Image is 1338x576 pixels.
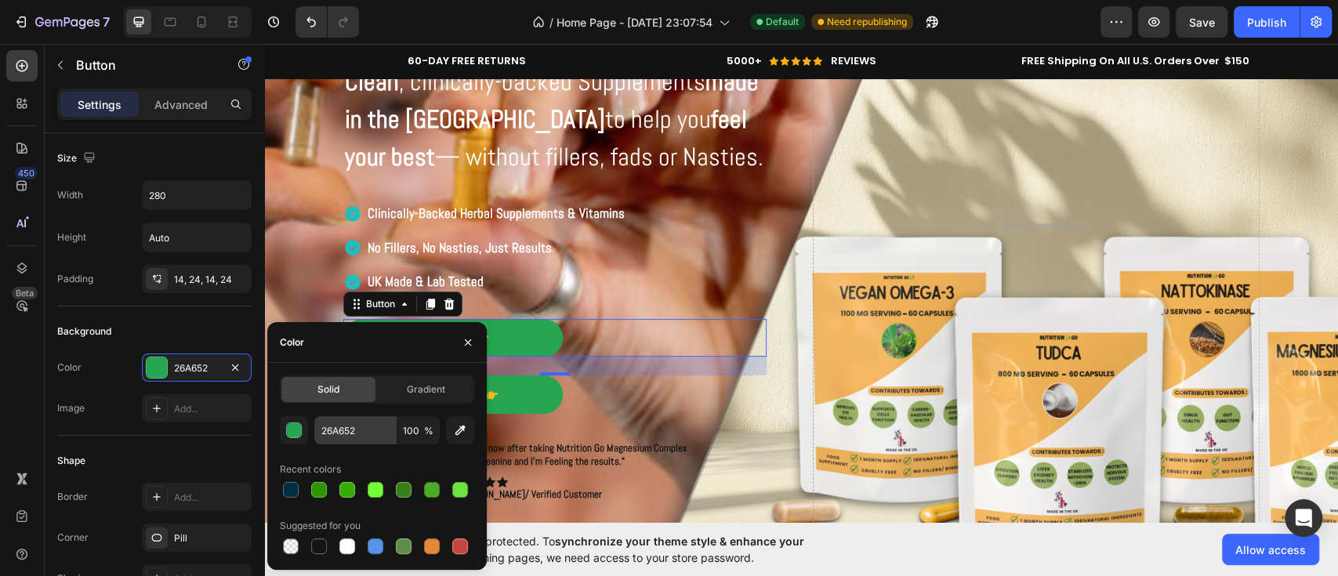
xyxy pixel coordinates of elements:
img: tab_domain_overview_orange.svg [42,91,55,103]
div: v 4.0.25 [44,25,77,38]
p: Settings [78,96,121,113]
div: Height [57,230,86,245]
button: Publish [1234,6,1300,38]
div: Border [57,490,88,504]
div: Open Intercom Messenger [1285,499,1322,537]
button: 7 [6,6,117,38]
button: Save [1176,6,1227,38]
input: Auto [143,181,251,209]
div: Add... [174,402,248,416]
span: Home Page - [DATE] 23:07:54 [557,14,713,31]
div: Suggested for you [280,519,361,533]
div: Size [57,148,99,169]
div: 14, 24, 14, 24 [174,273,248,287]
span: Default [766,15,799,29]
div: Corner [57,531,89,545]
span: Save [1189,16,1215,29]
span: / [549,14,553,31]
p: Advanced [154,96,208,113]
div: Pill [174,531,248,545]
div: 450 [15,167,38,179]
p: 5000+ [462,11,497,24]
input: Eg: FFFFFF [314,416,396,444]
div: Publish [1247,14,1286,31]
span: Your page is password protected. To when designing pages, we need access to your store password. [364,533,865,566]
div: Keywords by Traffic [173,92,264,103]
div: Undo/Redo [296,6,359,38]
div: Padding [57,272,93,286]
div: Color [280,335,304,350]
img: website_grey.svg [25,41,38,53]
span: Allow access [1235,542,1306,558]
div: Background [57,324,111,339]
span: Gradient [407,382,445,397]
div: Color [57,360,82,375]
img: logo_orange.svg [25,25,38,38]
p: 60-DAY FREE RETURNS [143,11,262,24]
p: 7 [103,13,110,31]
div: Shape [57,454,85,468]
div: Drop element here [740,176,823,188]
div: 26A652 [174,361,219,375]
span: synchronize your theme style & enhance your experience [364,534,804,564]
div: Beta [12,287,38,299]
p: FREE Shipping On All U.S. Orders Over $150 [757,11,985,24]
button: Allow access [1222,534,1319,565]
div: Width [57,188,83,202]
img: tab_keywords_by_traffic_grey.svg [156,91,169,103]
div: Add... [174,491,248,505]
div: Image [57,401,85,415]
iframe: Design area [264,44,1338,523]
p: Button [76,56,209,74]
p: REVIEWS [566,11,611,24]
div: Recent colors [280,462,341,476]
span: % [424,424,433,438]
div: Domain: [DOMAIN_NAME] [41,41,172,53]
input: Auto [143,223,251,252]
div: Domain Overview [60,92,140,103]
span: Need republishing [827,15,907,29]
span: Solid [317,382,339,397]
